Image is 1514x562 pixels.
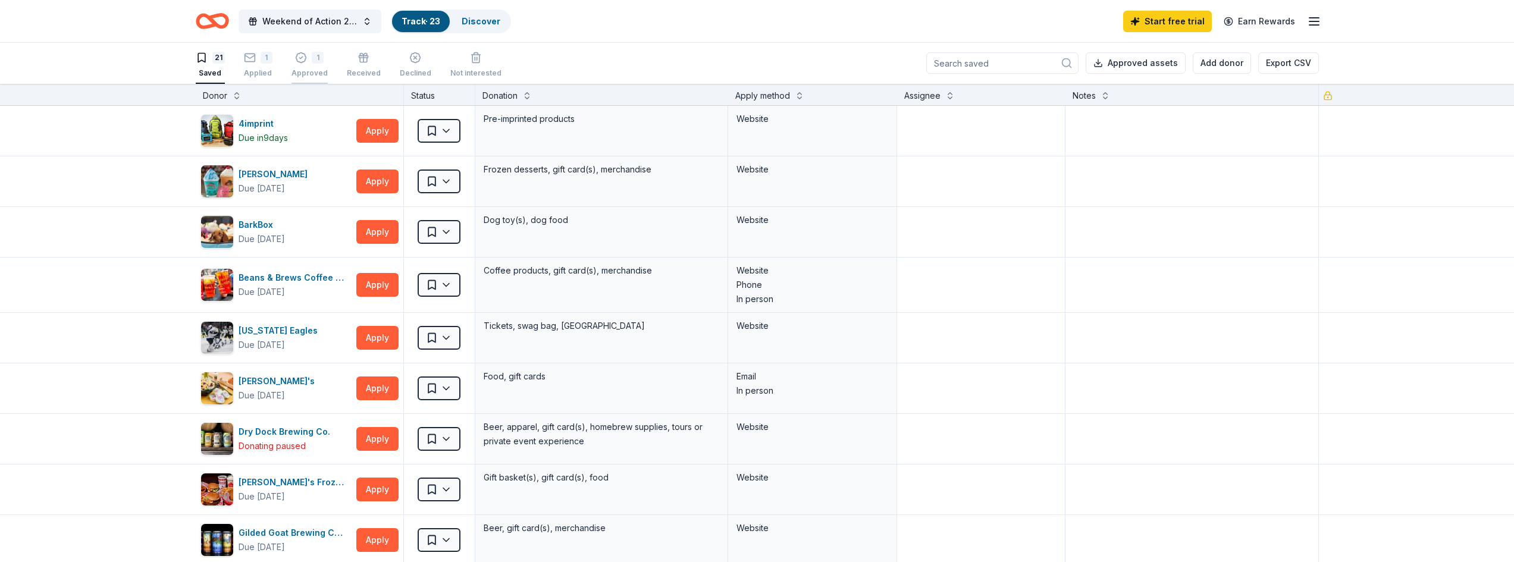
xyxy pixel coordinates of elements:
[736,292,888,306] div: In person
[239,167,312,181] div: [PERSON_NAME]
[736,213,888,227] div: Website
[201,165,233,197] img: Image for Bahama Buck's
[482,520,720,536] div: Beer, gift card(s), merchandise
[261,52,272,64] div: 1
[196,47,225,84] button: 21Saved
[201,473,233,506] img: Image for Freddy's Frozen Custard & Steakburgers
[404,84,475,105] div: Status
[200,372,352,405] button: Image for Dion's[PERSON_NAME]'sDue [DATE]
[239,338,285,352] div: Due [DATE]
[482,89,518,103] div: Donation
[1086,52,1186,74] button: Approved assets
[736,384,888,398] div: In person
[356,119,399,143] button: Apply
[736,112,888,126] div: Website
[736,521,888,535] div: Website
[482,368,720,385] div: Food, gift cards
[356,220,399,244] button: Apply
[1217,11,1302,32] a: Earn Rewards
[239,475,352,489] div: [PERSON_NAME]'s Frozen Custard & Steakburgers
[239,181,285,196] div: Due [DATE]
[482,161,720,178] div: Frozen desserts, gift card(s), merchandise
[482,111,720,127] div: Pre-imprinted products
[239,374,319,388] div: [PERSON_NAME]'s
[212,52,225,64] div: 21
[904,89,941,103] div: Assignee
[239,425,335,439] div: Dry Dock Brewing Co.
[239,540,285,554] div: Due [DATE]
[239,439,306,453] div: Donating paused
[356,273,399,297] button: Apply
[1073,89,1096,103] div: Notes
[200,165,352,198] button: Image for Bahama Buck's[PERSON_NAME]Due [DATE]
[462,16,500,26] a: Discover
[200,215,352,249] button: Image for BarkBoxBarkBoxDue [DATE]
[450,68,501,78] div: Not interested
[200,473,352,506] button: Image for Freddy's Frozen Custard & Steakburgers[PERSON_NAME]'s Frozen Custard & SteakburgersDue ...
[736,369,888,384] div: Email
[736,470,888,485] div: Website
[736,162,888,177] div: Website
[239,285,285,299] div: Due [DATE]
[239,271,352,285] div: Beans & Brews Coffee House
[400,68,431,78] div: Declined
[291,68,328,78] div: Approved
[736,278,888,292] div: Phone
[200,321,352,354] button: Image for Colorado Eagles[US_STATE] EaglesDue [DATE]
[400,47,431,84] button: Declined
[1123,11,1212,32] a: Start free trial
[736,263,888,278] div: Website
[244,68,272,78] div: Applied
[291,47,328,84] button: 1Approved
[482,318,720,334] div: Tickets, swag bag, [GEOGRAPHIC_DATA]
[239,117,288,131] div: 4imprint
[196,68,225,78] div: Saved
[347,47,381,84] button: Received
[200,523,352,557] button: Image for Gilded Goat Brewing CompanyGilded Goat Brewing CompanyDue [DATE]
[200,114,352,147] button: Image for 4imprint4imprintDue in9days
[239,489,285,504] div: Due [DATE]
[450,47,501,84] button: Not interested
[482,262,720,279] div: Coffee products, gift card(s), merchandise
[201,269,233,301] img: Image for Beans & Brews Coffee House
[239,10,381,33] button: Weekend of Action 2025
[201,322,233,354] img: Image for Colorado Eagles
[482,419,720,450] div: Beer, apparel, gift card(s), homebrew supplies, tours or private event experience
[239,232,285,246] div: Due [DATE]
[201,216,233,248] img: Image for BarkBox
[201,524,233,556] img: Image for Gilded Goat Brewing Company
[196,7,229,35] a: Home
[200,422,352,456] button: Image for Dry Dock Brewing Co.Dry Dock Brewing Co.Donating paused
[239,388,285,403] div: Due [DATE]
[356,326,399,350] button: Apply
[736,319,888,333] div: Website
[1193,52,1251,74] button: Add donor
[201,115,233,147] img: Image for 4imprint
[203,89,227,103] div: Donor
[312,52,324,64] div: 1
[356,478,399,501] button: Apply
[347,68,381,78] div: Received
[482,212,720,228] div: Dog toy(s), dog food
[356,528,399,552] button: Apply
[239,218,285,232] div: BarkBox
[356,376,399,400] button: Apply
[262,14,358,29] span: Weekend of Action 2025
[736,420,888,434] div: Website
[244,47,272,84] button: 1Applied
[356,427,399,451] button: Apply
[391,10,511,33] button: Track· 23Discover
[482,469,720,486] div: Gift basket(s), gift card(s), food
[200,268,352,302] button: Image for Beans & Brews Coffee HouseBeans & Brews Coffee HouseDue [DATE]
[201,423,233,455] img: Image for Dry Dock Brewing Co.
[239,324,322,338] div: [US_STATE] Eagles
[239,131,288,145] div: Due in 9 days
[1258,52,1319,74] button: Export CSV
[356,169,399,193] button: Apply
[201,372,233,404] img: Image for Dion's
[239,526,352,540] div: Gilded Goat Brewing Company
[735,89,790,103] div: Apply method
[402,16,440,26] a: Track· 23
[926,52,1079,74] input: Search saved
